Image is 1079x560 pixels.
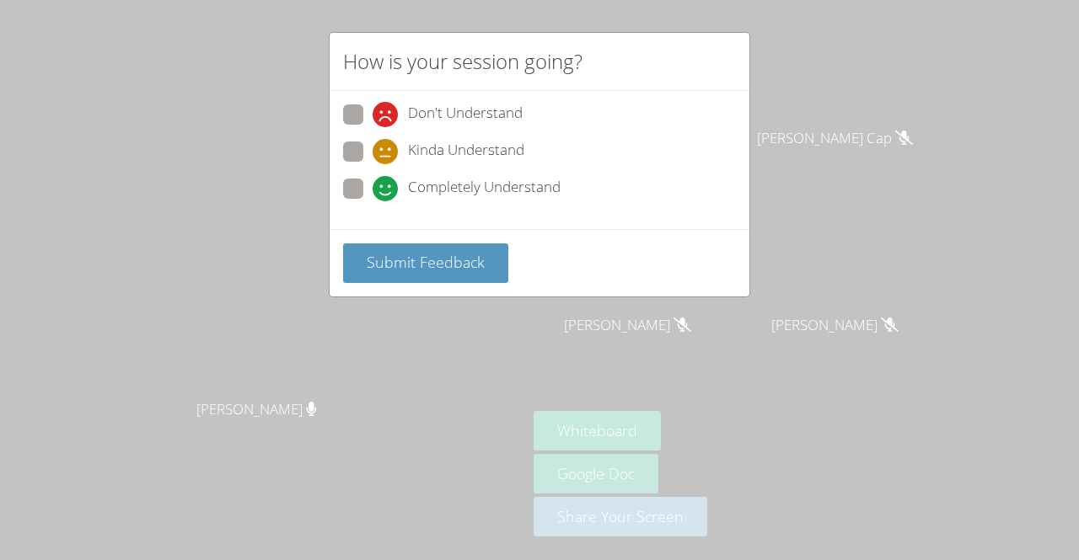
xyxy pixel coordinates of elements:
[343,46,582,77] h2: How is your session going?
[367,252,485,272] span: Submit Feedback
[343,243,508,283] button: Submit Feedback
[408,139,524,164] span: Kinda Understand
[408,102,523,127] span: Don't Understand
[408,176,561,201] span: Completely Understand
